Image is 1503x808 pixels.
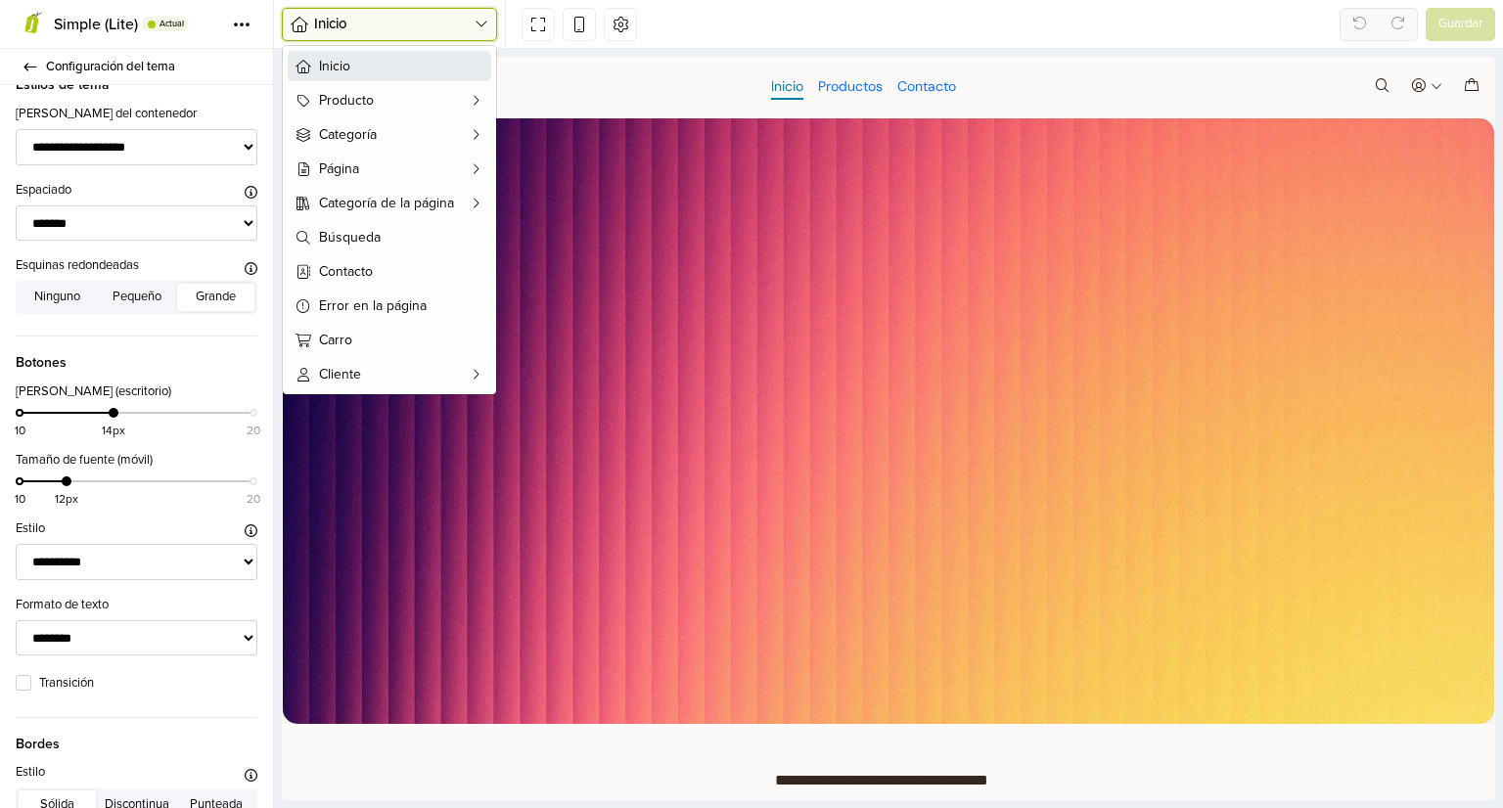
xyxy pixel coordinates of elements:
span: Actual [159,20,184,28]
button: Categoría de la página [288,188,491,218]
button: Contacto [288,256,491,287]
button: Cliente [288,359,491,389]
span: Inicio [319,56,483,76]
span: Bordes [16,717,257,754]
span: Configuración del tema [46,53,250,80]
button: Inicio [282,8,497,41]
a: Contacto [615,16,674,43]
label: [PERSON_NAME] del contenedor [16,105,197,124]
label: Esquinas redondeadas [16,256,139,276]
button: Guardar [1426,8,1495,41]
button: Buscar [1088,16,1113,44]
button: Búsqueda [288,222,491,252]
label: Estilo [16,519,45,539]
span: 10 [15,422,25,439]
span: Carro [319,330,483,350]
img: Título de la Sección [1,62,1212,667]
button: Carro [1178,16,1202,44]
span: Cliente [319,364,460,384]
span: 20 [247,490,260,508]
a: Productos [536,16,601,43]
a: Inicio [489,16,522,43]
img: FUERZA BRUTA [12,12,65,47]
label: Formato de texto [16,596,109,615]
span: Categoría [319,124,460,145]
button: Grande [177,284,255,311]
label: Estilo [16,763,45,783]
span: Producto [319,90,460,111]
button: Producto [288,85,491,115]
label: Transición [39,674,257,694]
button: Categoría [288,119,491,150]
span: 10 [15,490,25,508]
span: Búsqueda [319,227,483,247]
span: Inicio [314,13,475,35]
button: Carro [288,325,491,355]
span: 14px [102,422,125,439]
span: Simple (Lite) [54,15,138,34]
button: Pequeño [98,284,176,311]
button: Error en la página [288,291,491,321]
span: 12px [55,490,78,508]
span: Error en la página [319,295,483,316]
span: Guardar [1438,15,1482,34]
button: Inicio [288,51,491,81]
span: Categoría de la página [319,193,460,213]
span: Botones [16,336,257,373]
span: 20 [247,422,260,439]
label: Tamaño de fuente (móvil) [16,451,153,471]
label: Espaciado [16,181,71,201]
span: Página [319,158,460,179]
button: Página [288,154,491,184]
button: Acceso [1124,16,1165,44]
button: Ninguno [19,284,97,311]
span: Contacto [319,261,483,282]
label: [PERSON_NAME] (escritorio) [16,382,171,402]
